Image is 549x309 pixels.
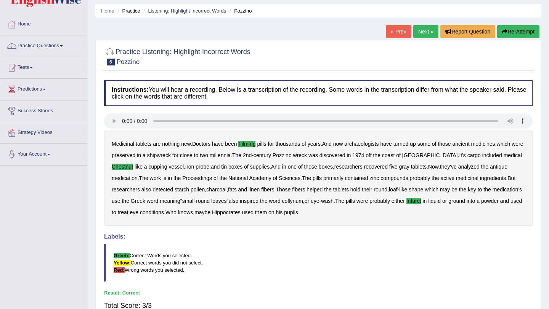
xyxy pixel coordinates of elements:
[362,186,372,193] b: their
[221,164,227,170] b: tin
[406,198,421,204] b: infarct
[131,198,145,204] b: Greek
[497,141,510,147] b: which
[238,141,255,147] b: filming
[225,141,237,147] b: been
[389,164,398,170] b: five
[112,209,116,215] b: to
[504,152,522,158] b: medical
[152,186,173,193] b: detected
[319,152,345,158] b: discovered
[380,175,408,181] b: compounds
[440,25,495,38] button: Report Question
[458,164,480,170] b: analyzed
[442,198,447,204] b: or
[410,141,416,147] b: up
[228,186,237,193] b: fats
[228,175,248,181] b: National
[334,164,363,170] b: researchers
[305,198,309,204] b: or
[373,152,380,158] b: the
[468,186,476,193] b: key
[335,198,344,204] b: The
[382,152,395,158] b: coast
[356,198,368,204] b: were
[428,164,438,170] b: Now
[352,152,364,158] b: 1974
[147,152,171,158] b: shipwreck
[413,25,438,38] a: Next »
[471,141,495,147] b: medicines
[104,80,533,106] h4: You will hear a recording. Below is a transcription of the recording. Some words in the transcrip...
[389,186,398,193] b: loaf
[451,186,457,193] b: be
[333,141,343,147] b: now
[242,209,254,215] b: used
[409,186,423,193] b: shape
[112,164,133,170] b: chestnut
[417,141,430,147] b: some
[169,164,184,170] b: vessel
[112,141,134,147] b: Medicinal
[112,198,120,204] b: use
[323,175,344,181] b: primarily
[228,164,242,170] b: boxes
[483,186,491,193] b: the
[467,152,481,158] b: cargo
[153,141,161,147] b: are
[396,152,401,158] b: of
[425,186,438,193] b: which
[480,175,506,181] b: ingredients
[228,7,252,14] li: Pozzino
[333,186,349,193] b: tablets
[130,209,138,215] b: eye
[302,175,311,181] b: The
[380,141,392,147] b: have
[490,164,507,170] b: antique
[229,198,239,204] b: also
[0,122,87,141] a: Strategy Videos
[135,164,143,170] b: like
[260,198,267,204] b: the
[481,198,499,204] b: powder
[254,152,271,158] b: century
[347,152,351,158] b: in
[172,152,178,158] b: for
[402,152,458,158] b: [GEOGRAPHIC_DATA]
[292,186,305,193] b: fibers
[324,186,331,193] b: the
[282,164,286,170] b: in
[185,164,194,170] b: iron
[139,175,148,181] b: The
[191,186,205,193] b: pollen
[288,164,297,170] b: one
[182,175,212,181] b: Proceedings
[453,141,470,147] b: ancient
[194,209,210,215] b: maybe
[448,198,465,204] b: ground
[116,7,140,14] li: Practice
[467,198,475,204] b: into
[162,175,166,181] b: is
[0,100,87,119] a: Success Stories
[411,164,427,170] b: tablets
[112,152,135,158] b: preserved
[366,152,371,158] b: off
[232,152,241,158] b: The
[0,14,87,33] a: Home
[276,141,300,147] b: thousands
[313,175,322,181] b: pills
[0,35,87,54] a: Practice Questions
[268,141,274,147] b: for
[399,164,409,170] b: gray
[104,131,533,226] div: . . , . - . , , . , . , . . , . , , , . , - , : " " , - . . , .
[200,152,208,158] b: two
[374,186,387,193] b: round
[112,186,140,193] b: researchers
[150,175,161,181] b: work
[322,141,332,147] b: And
[456,175,478,181] b: medicinal
[459,186,466,193] b: the
[117,58,140,65] small: Pozzino
[345,175,368,181] b: contained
